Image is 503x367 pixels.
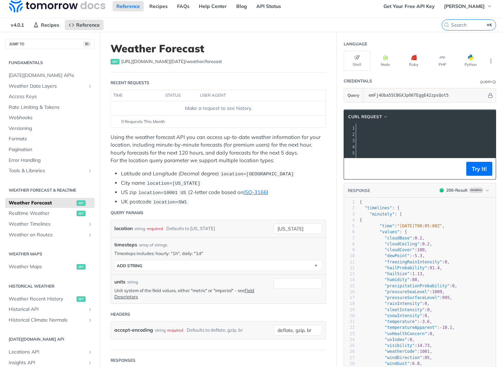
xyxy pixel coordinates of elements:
div: Make a request to see history. [114,105,323,112]
span: 1001 [420,349,430,354]
h2: [DATE][DOMAIN_NAME] API [5,336,95,342]
span: 3.6 [422,319,430,324]
span: get [77,200,86,206]
span: 14.73 [417,343,430,348]
div: string [155,325,166,335]
button: Python [457,51,484,71]
button: Show subpages for Historical Climate Normals [87,317,93,323]
div: 17 [344,295,355,301]
th: status [163,90,197,101]
button: JUMP TO⌘/ [5,39,95,49]
div: Language [344,41,367,47]
span: "uvHealthConcern" [385,331,427,336]
div: 28 [344,361,355,367]
span: "windDirection" [385,355,422,360]
div: Credentials [344,78,372,84]
span: 100 [417,247,425,252]
span: "uvIndex" [385,337,407,342]
div: array of strings [139,242,167,248]
div: Headers [111,311,130,317]
a: API Status [253,1,285,11]
div: 4 [344,144,356,150]
span: : , [360,295,452,300]
div: 3 [344,211,355,217]
a: Weather TimelinesShow subpages for Weather Timelines [5,219,95,229]
span: 0 [425,301,427,306]
button: Copy to clipboard [347,164,357,174]
span: ⌘/ [83,41,91,47]
a: Weather Mapsget [5,262,95,272]
span: - [420,319,422,324]
div: 1 [344,199,355,205]
div: Defaults to [US_STATE] [166,224,215,234]
a: Weather Recent Historyget [5,294,95,304]
span: "freezingRainIntensity" [385,260,442,264]
span: v4.0.1 [7,20,28,30]
li: City name [121,179,326,187]
span: "cloudCover" [385,247,415,252]
div: 10 [344,253,355,259]
span: "rainIntensity" [385,301,422,306]
i: Information [493,80,496,84]
span: : , [360,271,425,276]
span: : , [360,337,415,342]
span: : , [360,325,455,330]
span: Query [347,92,360,98]
div: Query Params [111,210,143,216]
span: : , [360,260,450,264]
span: : { [360,206,400,210]
div: Responses [111,357,135,364]
button: Show subpages for Weather Timelines [87,221,93,227]
span: Error Handling [9,157,93,164]
span: Reference [76,22,100,28]
a: Webhooks [5,113,95,123]
span: Versioning [9,125,93,132]
a: Rate Limiting & Tokens [5,102,95,113]
div: 3 [344,138,356,144]
a: Historical Climate NormalsShow subpages for Historical Climate Normals [5,315,95,325]
div: ADD string [117,263,142,268]
span: "time" [380,224,395,228]
h2: Historical Weather [5,283,95,289]
div: 2 [344,131,356,138]
button: ADD string [115,260,322,271]
span: : , [360,253,425,258]
span: 0.2 [415,236,422,241]
a: [DATE][DOMAIN_NAME] APIs [5,70,95,81]
span: cURL Request [348,114,382,120]
a: Weather on RoutesShow subpages for Weather on Routes [5,230,95,240]
span: Pagination [9,146,93,153]
label: accept-encoding [114,325,153,335]
th: time [111,90,163,101]
span: Historical API [9,306,86,313]
span: "cloudCeiling" [385,242,420,246]
div: 15 [344,283,355,289]
span: Tools & Libraries [9,167,86,174]
div: 21 [344,319,355,325]
span: 0 [452,283,455,288]
h2: Fundamentals [5,60,95,66]
div: 14 [344,277,355,283]
span: - [440,325,442,330]
a: FAQs [173,1,193,11]
span: 0 [410,337,412,342]
span: "windGust" [385,361,409,366]
span: 85 [425,355,430,360]
button: Show subpages for Insights API [87,360,93,366]
a: Field Descriptors [114,288,254,299]
a: Pagination [5,145,95,155]
span: Formats [9,136,93,142]
span: timesteps [114,241,137,248]
span: Historical Climate Normals [9,317,86,324]
div: 6 [344,229,355,235]
span: 0 Requests This Month [121,119,165,125]
span: "cloudBase" [385,236,412,241]
span: - [412,253,415,258]
div: 200 - Result [446,187,468,193]
button: Show subpages for Locations API [87,349,93,355]
button: More Languages [486,56,496,66]
span: 995 [442,295,450,300]
span: Recipes [41,22,59,28]
div: 12 [344,265,355,271]
button: [PERSON_NAME] [440,1,496,11]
